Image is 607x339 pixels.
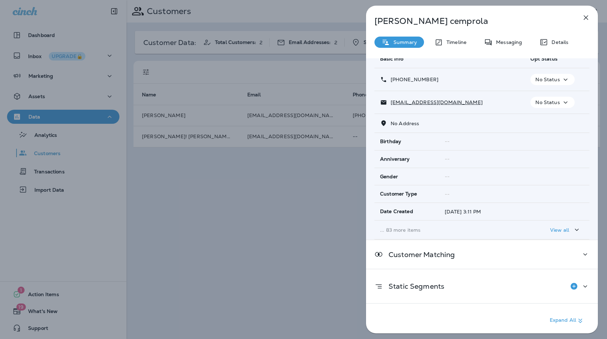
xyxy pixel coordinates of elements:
p: No Status [535,100,560,105]
button: Add to Static Segment [567,279,581,293]
span: Opt Status [530,56,557,62]
p: ... 83 more items [380,227,519,233]
span: -- [445,173,450,180]
button: Expand All [547,314,587,327]
span: Anniversary [380,156,410,162]
p: [EMAIL_ADDRESS][DOMAIN_NAME] [387,100,483,105]
p: Customer Matching [383,252,455,257]
span: -- [445,191,450,197]
p: Static Segments [383,283,444,289]
span: Gender [380,174,398,180]
p: Summary [390,39,417,45]
span: Date Created [380,209,413,215]
p: No Status [535,77,560,82]
button: No Status [530,74,574,85]
p: View all [550,227,569,233]
p: Details [548,39,568,45]
span: Customer Type [380,191,417,197]
span: [DATE] 3:11 PM [445,209,481,215]
span: -- [445,138,450,145]
p: No Address [387,121,419,126]
span: Birthday [380,139,401,145]
p: Messaging [492,39,522,45]
span: Basic Info [380,56,403,62]
p: Timeline [443,39,466,45]
p: Expand All [550,316,585,325]
p: [PERSON_NAME] cemprola [374,16,566,26]
button: View all [547,223,584,236]
p: [PHONE_NUMBER] [387,77,438,82]
span: -- [445,156,450,162]
button: No Status [530,97,574,108]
